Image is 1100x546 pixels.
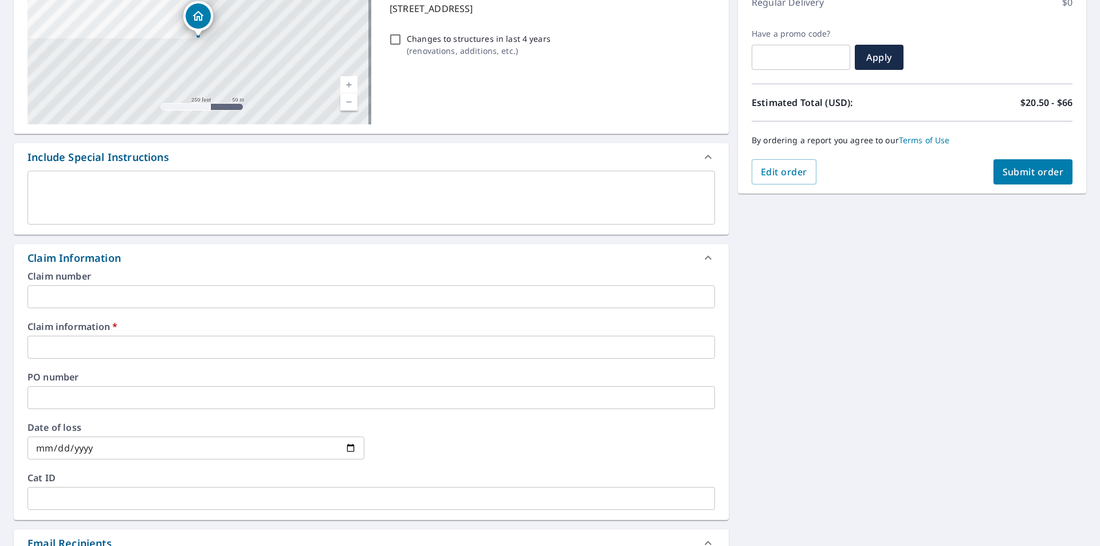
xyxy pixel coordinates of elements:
[407,33,551,45] p: Changes to structures in last 4 years
[1003,166,1064,178] span: Submit order
[752,159,816,184] button: Edit order
[761,166,807,178] span: Edit order
[27,150,169,165] div: Include Special Instructions
[407,45,551,57] p: ( renovations, additions, etc. )
[27,473,715,482] label: Cat ID
[27,423,364,432] label: Date of loss
[27,272,715,281] label: Claim number
[14,143,729,171] div: Include Special Instructions
[14,244,729,272] div: Claim Information
[340,93,357,111] a: Current Level 17, Zoom Out
[340,76,357,93] a: Current Level 17, Zoom In
[855,45,903,70] button: Apply
[752,29,850,39] label: Have a promo code?
[27,372,715,382] label: PO number
[752,96,912,109] p: Estimated Total (USD):
[183,1,213,37] div: Dropped pin, building 1, Residential property, 8404 Cass Ave In
[1020,96,1072,109] p: $20.50 - $66
[899,135,950,146] a: Terms of Use
[752,135,1072,146] p: By ordering a report you agree to our
[864,51,894,64] span: Apply
[993,159,1073,184] button: Submit order
[390,2,710,15] p: [STREET_ADDRESS]
[27,250,121,266] div: Claim Information
[27,322,715,331] label: Claim information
